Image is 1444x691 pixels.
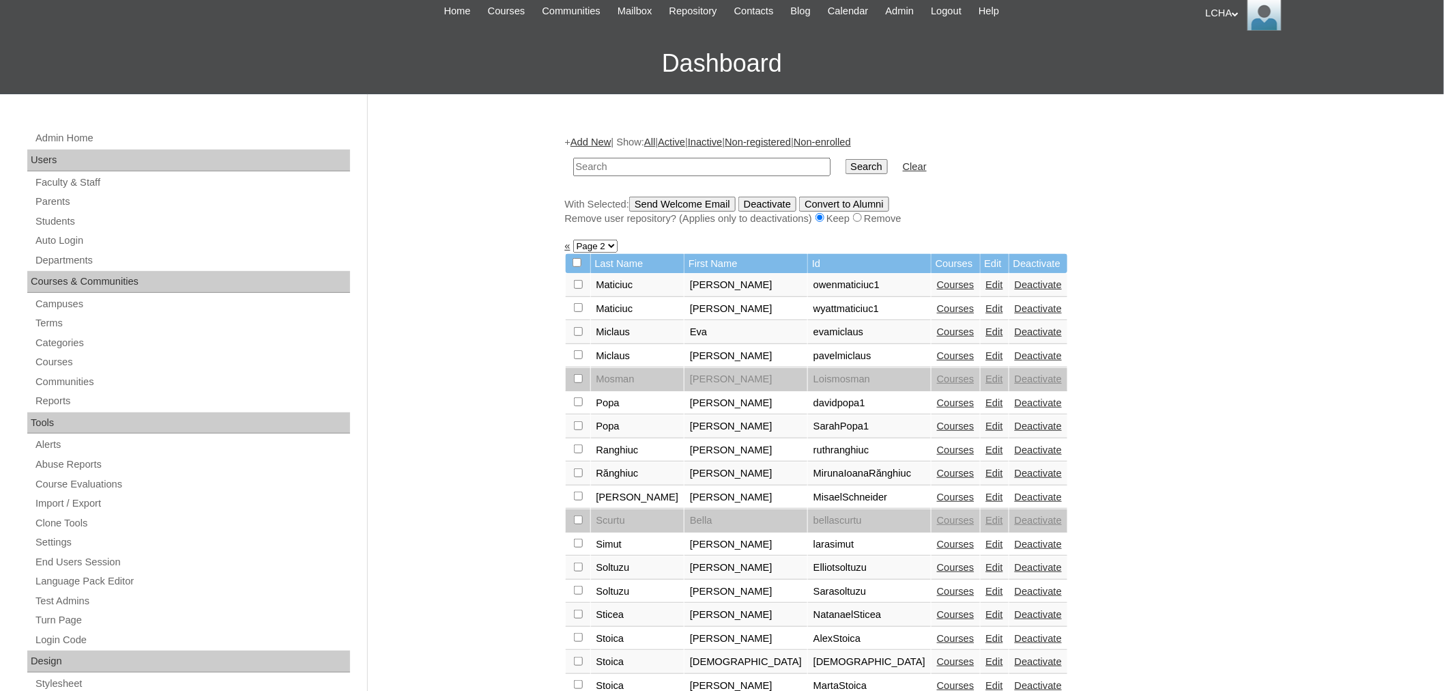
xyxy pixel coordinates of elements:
a: Settings [34,534,350,551]
td: Eva [684,321,807,344]
a: Login Code [34,632,350,649]
a: Contacts [727,3,781,19]
a: Parents [34,193,350,210]
a: Courses [34,354,350,371]
a: Deactivate [1015,373,1062,384]
a: Deactivate [1015,609,1062,620]
td: bellascurtu [808,509,931,533]
a: Edit [986,445,1003,455]
a: Departments [34,252,350,269]
a: Deactivate [1015,397,1062,408]
a: Deactivate [1015,445,1062,455]
a: Clone Tools [34,515,350,532]
a: Edit [986,680,1003,691]
td: [PERSON_NAME] [684,556,807,580]
td: Mosman [591,368,684,391]
td: Stoica [591,651,684,674]
td: [PERSON_NAME] [684,392,807,415]
td: [PERSON_NAME] [591,486,684,509]
a: Terms [34,315,350,332]
a: Edit [986,303,1003,314]
a: Faculty & Staff [34,174,350,191]
td: Miclaus [591,345,684,368]
a: Repository [663,3,724,19]
td: [PERSON_NAME] [684,368,807,391]
a: Deactivate [1015,539,1062,550]
a: Calendar [821,3,875,19]
td: [DEMOGRAPHIC_DATA] [684,651,807,674]
td: Deactivate [1009,254,1067,274]
a: Deactivate [1015,279,1062,290]
td: Loismosman [808,368,931,391]
td: Elliotsoltuzu [808,556,931,580]
td: Courses [932,254,980,274]
a: Active [658,137,685,147]
a: Edit [986,397,1003,408]
td: Maticiuc [591,298,684,321]
td: Id [808,254,931,274]
a: Deactivate [1015,421,1062,432]
a: Import / Export [34,495,350,512]
td: Sarasoltuzu [808,580,931,604]
a: Courses [937,586,974,597]
span: Courses [488,3,525,19]
td: AlexStoica [808,627,931,651]
span: Home [444,3,471,19]
a: Language Pack Editor [34,573,350,590]
td: [PERSON_NAME] [684,533,807,556]
a: Edit [986,468,1003,479]
a: Courses [937,539,974,550]
a: Abuse Reports [34,456,350,473]
div: With Selected: [565,197,1241,226]
a: Edit [986,539,1003,550]
a: Home [437,3,478,19]
td: Sticea [591,604,684,627]
td: [PERSON_NAME] [684,439,807,462]
a: Deactivate [1015,633,1062,644]
span: Calendar [828,3,868,19]
td: larasimut [808,533,931,556]
a: Non-registered [725,137,791,147]
a: Auto Login [34,232,350,249]
a: Non-enrolled [794,137,851,147]
a: Deactivate [1015,303,1062,314]
a: Edit [986,515,1003,526]
a: Edit [986,656,1003,667]
a: Students [34,213,350,230]
a: Edit [986,562,1003,573]
span: Repository [669,3,717,19]
a: Logout [924,3,968,19]
td: NatanaelSticea [808,604,931,627]
td: [PERSON_NAME] [684,462,807,485]
a: Inactive [688,137,723,147]
a: Edit [986,373,1003,384]
a: End Users Session [34,554,350,571]
a: Courses [937,680,974,691]
div: Remove user repository? (Applies only to deactivations) Keep Remove [565,212,1241,226]
a: Categories [34,335,350,352]
div: + | Show: | | | | [565,135,1241,225]
a: Campuses [34,296,350,313]
td: Soltuzu [591,580,684,604]
a: Courses [937,279,974,290]
input: Convert to Alumni [799,197,889,212]
td: Soltuzu [591,556,684,580]
td: Rănghiuc [591,462,684,485]
a: Edit [986,421,1003,432]
a: Courses [937,515,974,526]
td: owenmaticiuc1 [808,274,931,297]
td: [PERSON_NAME] [684,627,807,651]
a: Courses [937,609,974,620]
td: MirunaIoanaRănghiuc [808,462,931,485]
a: Courses [937,397,974,408]
h3: Dashboard [7,33,1437,94]
a: Courses [937,562,974,573]
a: Courses [937,492,974,503]
div: Users [27,150,350,171]
a: Blog [784,3,818,19]
td: Edit [981,254,1009,274]
a: Clear [903,161,927,172]
a: Mailbox [611,3,659,19]
a: Courses [937,445,974,455]
a: Courses [937,350,974,361]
